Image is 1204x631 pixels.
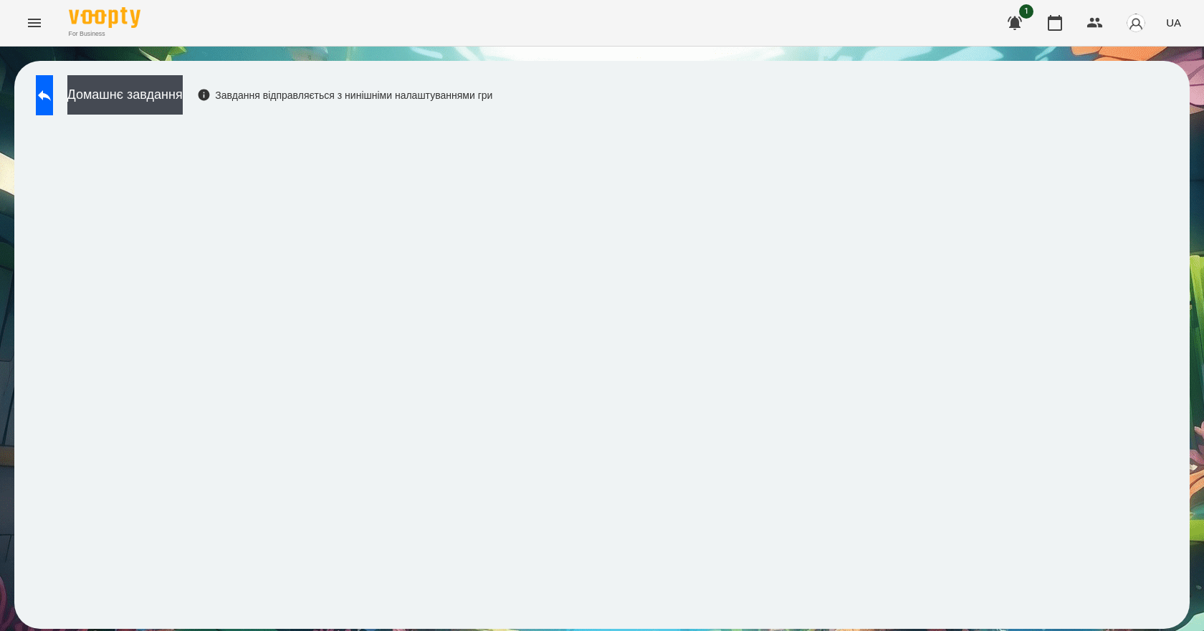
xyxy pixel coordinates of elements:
[1166,15,1181,30] span: UA
[17,6,52,40] button: Menu
[1126,13,1146,33] img: avatar_s.png
[197,88,493,102] div: Завдання відправляється з нинішніми налаштуваннями гри
[67,75,183,115] button: Домашнє завдання
[69,29,140,39] span: For Business
[1019,4,1033,19] span: 1
[1160,9,1187,36] button: UA
[69,7,140,28] img: Voopty Logo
